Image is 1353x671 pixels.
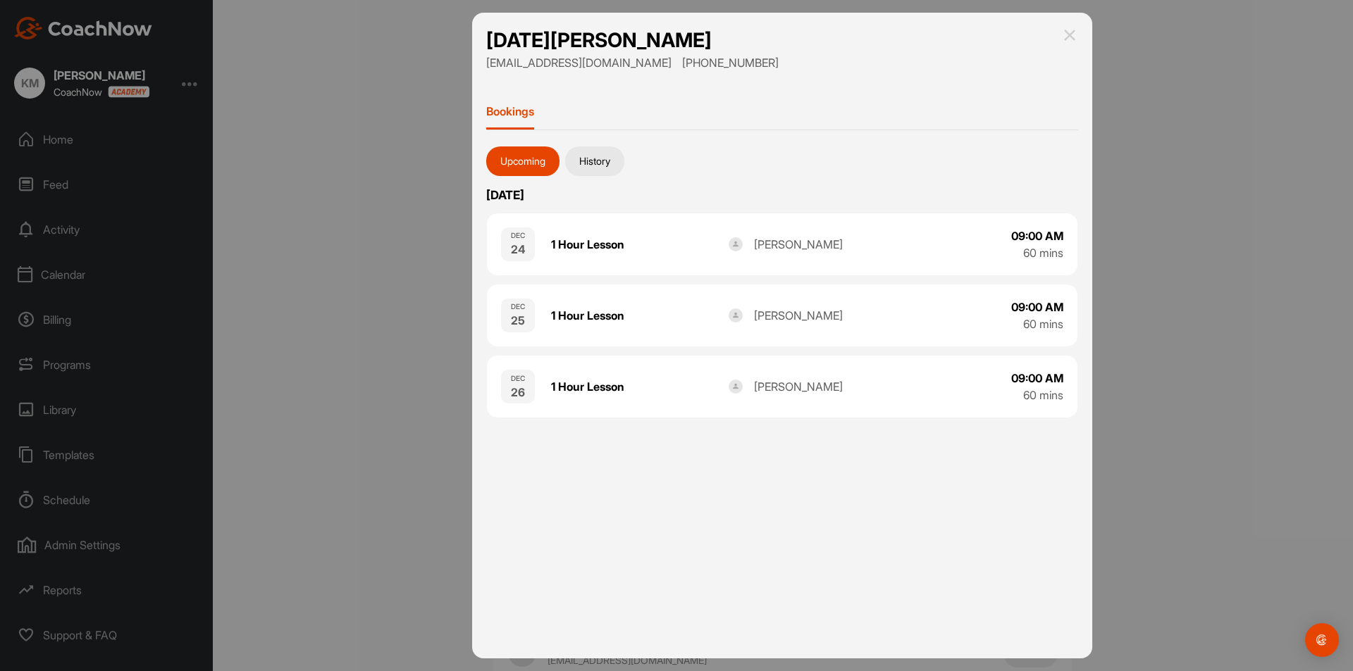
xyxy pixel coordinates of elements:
[486,187,1078,204] p: [DATE]
[551,307,729,324] div: 1 Hour Lesson
[754,378,843,395] div: [PERSON_NAME]
[551,378,729,395] div: 1 Hour Lesson
[511,373,525,384] div: DEC
[551,236,729,253] div: 1 Hour Lesson
[486,104,534,118] p: Bookings
[1011,299,1063,315] div: 09:00 AM
[1011,227,1063,244] div: 09:00 AM
[511,384,525,401] div: 26
[511,241,526,258] div: 24
[565,146,624,176] button: History
[729,380,743,394] img: profile_image
[1061,27,1078,44] img: close
[754,307,843,324] div: [PERSON_NAME]
[511,312,525,329] div: 25
[1011,370,1063,387] div: 09:00 AM
[682,54,779,71] p: [PHONE_NUMBER]
[1023,244,1063,261] div: 60 mins
[729,237,743,251] img: profile_image
[754,236,843,253] div: [PERSON_NAME]
[511,301,525,312] div: DEC
[1023,315,1063,332] div: 60 mins
[1305,623,1339,657] div: Open Intercom Messenger
[511,230,525,241] div: DEC
[486,27,779,54] h1: [DATE][PERSON_NAME]
[486,54,672,71] p: [EMAIL_ADDRESS][DOMAIN_NAME]
[486,146,560,176] button: Upcoming
[1023,387,1063,403] div: 60 mins
[729,308,743,322] img: profile_image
